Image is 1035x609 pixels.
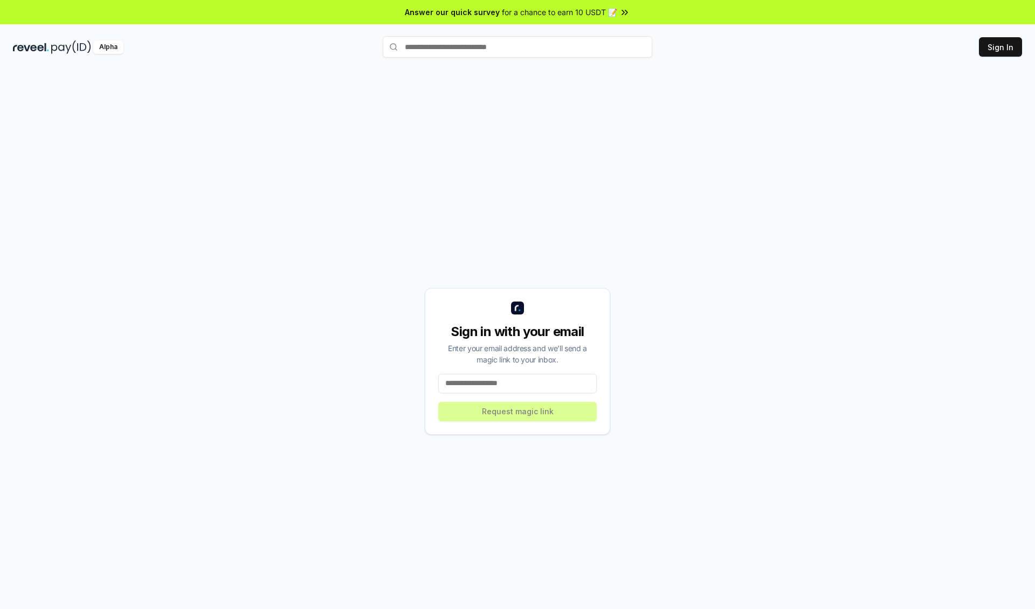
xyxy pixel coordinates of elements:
span: Answer our quick survey [405,6,500,18]
img: reveel_dark [13,40,49,54]
img: logo_small [511,302,524,314]
button: Sign In [979,37,1022,57]
div: Enter your email address and we’ll send a magic link to your inbox. [438,343,597,365]
span: for a chance to earn 10 USDT 📝 [502,6,617,18]
img: pay_id [51,40,91,54]
div: Sign in with your email [438,323,597,340]
div: Alpha [93,40,123,54]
